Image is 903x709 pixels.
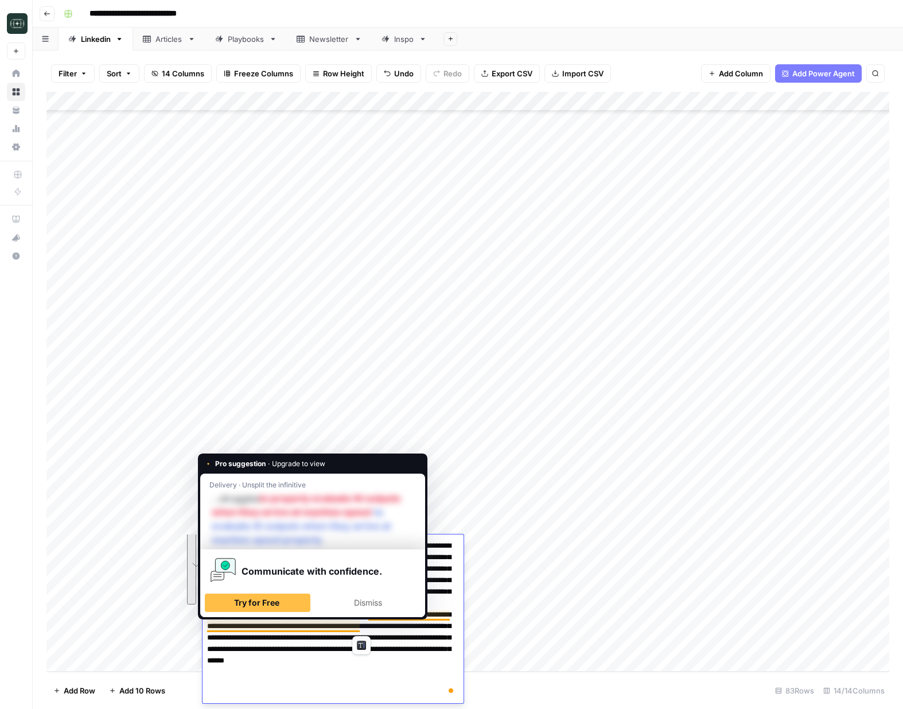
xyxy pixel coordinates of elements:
button: Freeze Columns [216,64,301,83]
span: Filter [59,68,77,79]
button: Help + Support [7,247,25,265]
a: Browse [7,83,25,101]
button: Export CSV [474,64,540,83]
span: Row Height [323,68,364,79]
a: AirOps Academy [7,210,25,228]
button: Add Power Agent [775,64,862,83]
a: Articles [133,28,205,51]
div: Inspo [394,33,414,45]
button: Import CSV [544,64,611,83]
div: Linkedin [81,33,111,45]
span: Sort [107,68,122,79]
button: Workspace: Catalyst [7,9,25,38]
a: Settings [7,138,25,156]
span: Redo [443,68,462,79]
button: Row Height [305,64,372,83]
span: Add Row [64,685,95,696]
button: Filter [51,64,95,83]
span: Add Power Agent [792,68,855,79]
button: 14 Columns [144,64,212,83]
button: Redo [426,64,469,83]
span: Add 10 Rows [119,685,165,696]
button: Add Row [46,681,102,700]
span: 14 Columns [162,68,204,79]
button: Add 10 Rows [102,681,172,700]
div: Articles [155,33,183,45]
a: Usage [7,119,25,138]
a: Newsletter [287,28,372,51]
span: Export CSV [492,68,532,79]
a: Inspo [372,28,437,51]
div: 83 Rows [770,681,819,700]
span: Undo [394,68,414,79]
a: Your Data [7,101,25,119]
span: Freeze Columns [234,68,293,79]
a: Linkedin [59,28,133,51]
div: Newsletter [309,33,349,45]
img: Catalyst Logo [7,13,28,34]
button: Add Column [701,64,770,83]
div: What's new? [7,229,25,246]
a: Playbooks [205,28,287,51]
span: Add Column [719,68,763,79]
span: Import CSV [562,68,604,79]
button: Undo [376,64,421,83]
div: 14/14 Columns [819,681,889,700]
button: What's new? [7,228,25,247]
button: Sort [99,64,139,83]
div: Playbooks [228,33,264,45]
a: Home [7,64,25,83]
